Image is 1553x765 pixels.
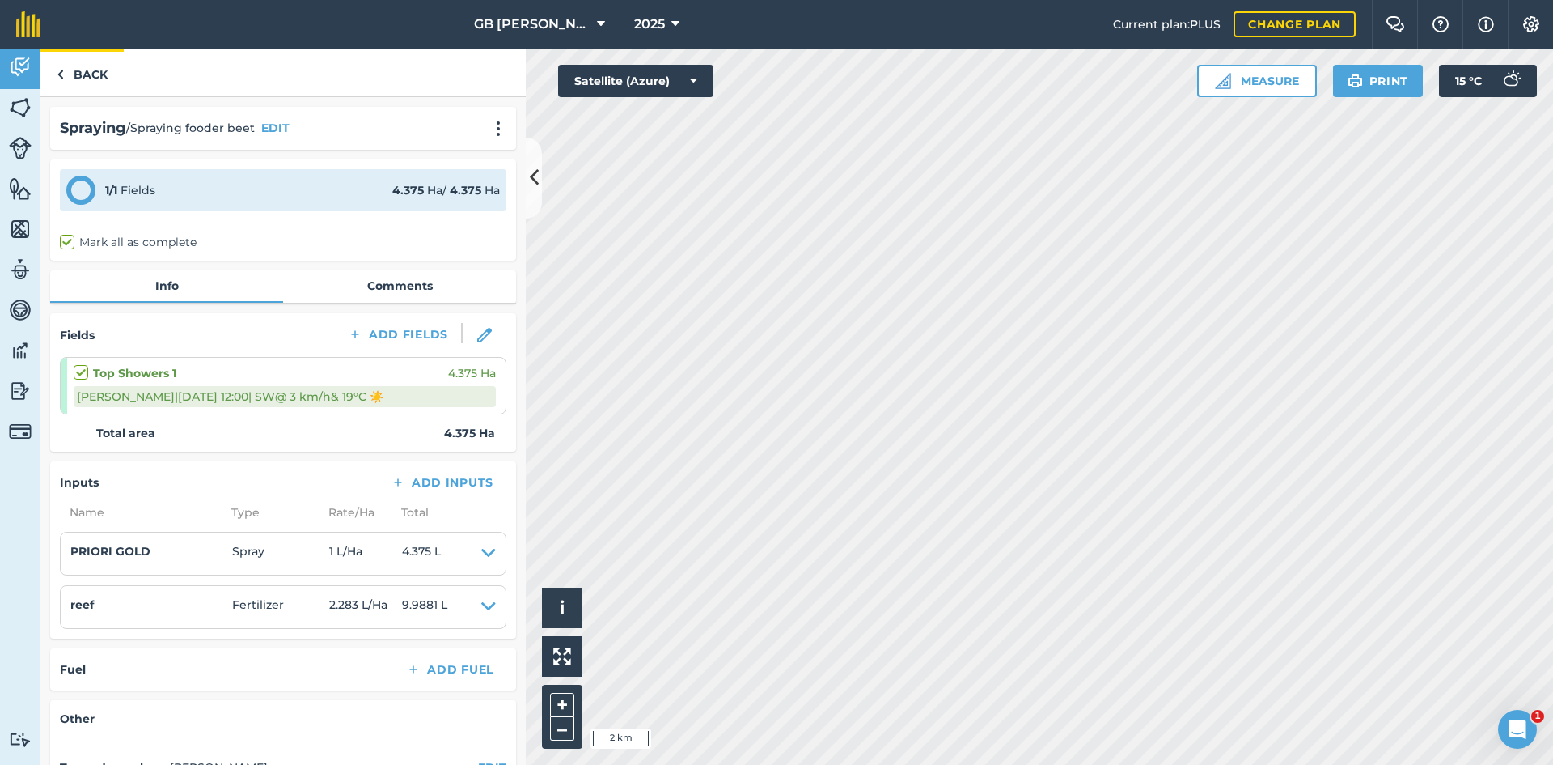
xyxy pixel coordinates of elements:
h2: Spraying [60,117,126,140]
span: 2.283 L / Ha [329,596,402,618]
img: svg+xml;base64,PHN2ZyB4bWxucz0iaHR0cDovL3d3dy53My5vcmcvMjAwMC9zdmciIHdpZHRoPSIxNyIgaGVpZ2h0PSIxNy... [1478,15,1494,34]
h4: reef [70,596,232,614]
span: 1 [1531,710,1544,723]
h4: Fuel [60,661,86,678]
img: svg+xml;base64,PD94bWwgdmVyc2lvbj0iMS4wIiBlbmNvZGluZz0idXRmLTgiPz4KPCEtLSBHZW5lcmF0b3I6IEFkb2JlIE... [1495,65,1527,97]
strong: Top Showers 1 [93,364,176,382]
img: svg+xml;base64,PHN2ZyB4bWxucz0iaHR0cDovL3d3dy53My5vcmcvMjAwMC9zdmciIHdpZHRoPSI1NiIgaGVpZ2h0PSI2MC... [9,217,32,241]
span: Fertilizer [232,596,329,618]
span: 15 ° C [1455,65,1482,97]
img: svg+xml;base64,PD94bWwgdmVyc2lvbj0iMS4wIiBlbmNvZGluZz0idXRmLTgiPz4KPCEtLSBHZW5lcmF0b3I6IEFkb2JlIE... [9,732,32,747]
img: svg+xml;base64,PD94bWwgdmVyc2lvbj0iMS4wIiBlbmNvZGluZz0idXRmLTgiPz4KPCEtLSBHZW5lcmF0b3I6IEFkb2JlIE... [9,55,32,79]
strong: 4.375 Ha [444,424,495,442]
img: svg+xml;base64,PD94bWwgdmVyc2lvbj0iMS4wIiBlbmNvZGluZz0idXRmLTgiPz4KPCEtLSBHZW5lcmF0b3I6IEFkb2JlIE... [9,338,32,363]
img: Ruler icon [1215,73,1231,89]
button: Add Inputs [378,471,506,494]
img: svg+xml;base64,PD94bWwgdmVyc2lvbj0iMS4wIiBlbmNvZGluZz0idXRmLTgiPz4KPCEtLSBHZW5lcmF0b3I6IEFkb2JlIE... [9,298,32,322]
img: svg+xml;base64,PD94bWwgdmVyc2lvbj0iMS4wIiBlbmNvZGluZz0idXRmLTgiPz4KPCEtLSBHZW5lcmF0b3I6IEFkb2JlIE... [9,137,32,159]
button: Add Fields [335,323,461,346]
span: 4.375 Ha [448,364,496,382]
img: svg+xml;base64,PHN2ZyB3aWR0aD0iMTgiIGhlaWdodD0iMTgiIHZpZXdCb3g9IjAgMCAxOCAxOCIgZmlsbD0ibm9uZSIgeG... [477,328,492,342]
span: Total [391,504,429,521]
button: 15 °C [1439,65,1537,97]
h4: Fields [60,326,95,344]
label: Mark all as complete [60,234,197,251]
button: Print [1333,65,1424,97]
img: svg+xml;base64,PHN2ZyB4bWxucz0iaHR0cDovL3d3dy53My5vcmcvMjAwMC9zdmciIHdpZHRoPSI1NiIgaGVpZ2h0PSI2MC... [9,96,32,120]
button: i [542,588,582,628]
img: svg+xml;base64,PD94bWwgdmVyc2lvbj0iMS4wIiBlbmNvZGluZz0idXRmLTgiPz4KPCEtLSBHZW5lcmF0b3I6IEFkb2JlIE... [9,257,32,282]
img: A cog icon [1521,16,1541,32]
button: – [550,717,574,741]
button: + [550,693,574,717]
span: 2025 [634,15,665,34]
span: Spray [232,542,329,565]
div: Ha / Ha [392,181,500,199]
img: Two speech bubbles overlapping with the left bubble in the forefront [1386,16,1405,32]
a: Back [40,49,124,96]
strong: 1 / 1 [105,183,117,198]
span: Type [222,504,319,521]
div: [PERSON_NAME] | [DATE] 12:00 | SW @ 3 km/h & 19 ° C ☀️ [74,386,496,407]
h4: PRIORI GOLD [70,542,232,560]
img: svg+xml;base64,PHN2ZyB4bWxucz0iaHR0cDovL3d3dy53My5vcmcvMjAwMC9zdmciIHdpZHRoPSIyMCIgaGVpZ2h0PSIyNC... [489,121,508,137]
button: Add Fuel [393,658,506,681]
button: EDIT [261,119,290,137]
strong: Total area [96,424,155,442]
span: Name [60,504,222,521]
a: Info [50,270,283,301]
span: Rate/ Ha [319,504,391,521]
span: 4.375 L [402,542,441,565]
span: Current plan : PLUS [1113,15,1221,33]
a: Comments [283,270,516,301]
img: svg+xml;base64,PD94bWwgdmVyc2lvbj0iMS4wIiBlbmNvZGluZz0idXRmLTgiPz4KPCEtLSBHZW5lcmF0b3I6IEFkb2JlIE... [9,420,32,443]
span: 1 L / Ha [329,542,402,565]
span: i [560,597,565,618]
img: svg+xml;base64,PHN2ZyB4bWxucz0iaHR0cDovL3d3dy53My5vcmcvMjAwMC9zdmciIHdpZHRoPSIxOSIgaGVpZ2h0PSIyNC... [1348,71,1363,91]
img: A question mark icon [1431,16,1450,32]
img: svg+xml;base64,PD94bWwgdmVyc2lvbj0iMS4wIiBlbmNvZGluZz0idXRmLTgiPz4KPCEtLSBHZW5lcmF0b3I6IEFkb2JlIE... [9,379,32,403]
strong: 4.375 [450,183,481,198]
img: fieldmargin Logo [16,11,40,37]
summary: reefFertilizer2.283 L/Ha9.9881 L [70,596,496,618]
span: / Spraying fooder beet [126,119,255,137]
button: Satellite (Azure) [558,65,713,97]
img: Four arrows, one pointing top left, one top right, one bottom right and the last bottom left [553,648,571,665]
h4: Other [60,710,506,728]
button: Measure [1197,65,1317,97]
summary: PRIORI GOLDSpray1 L/Ha4.375 L [70,542,496,565]
h4: Inputs [60,474,99,491]
img: svg+xml;base64,PHN2ZyB4bWxucz0iaHR0cDovL3d3dy53My5vcmcvMjAwMC9zdmciIHdpZHRoPSI5IiBoZWlnaHQ9IjI0Ii... [57,65,64,84]
iframe: Intercom live chat [1498,710,1537,749]
span: 9.9881 L [402,596,447,618]
strong: 4.375 [392,183,424,198]
span: GB [PERSON_NAME] Farms [474,15,590,34]
a: Change plan [1234,11,1356,37]
img: svg+xml;base64,PHN2ZyB4bWxucz0iaHR0cDovL3d3dy53My5vcmcvMjAwMC9zdmciIHdpZHRoPSI1NiIgaGVpZ2h0PSI2MC... [9,176,32,201]
div: Fields [105,181,155,199]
